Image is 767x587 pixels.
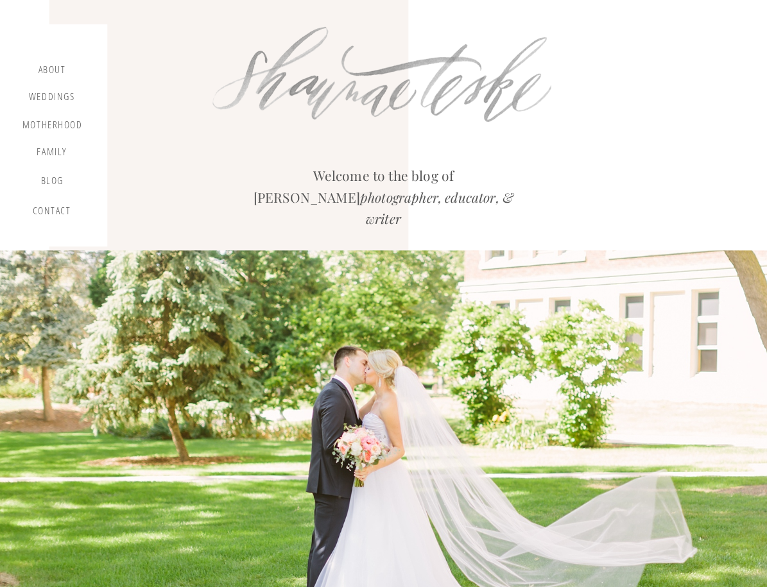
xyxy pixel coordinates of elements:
a: about [33,64,71,79]
a: motherhood [22,119,83,133]
h2: Welcome to the blog of [PERSON_NAME] [244,165,522,217]
a: Family [28,146,76,162]
i: photographer, educator, & writer [360,187,513,226]
a: blog [33,174,71,192]
a: contact [30,205,74,222]
a: Weddings [28,90,76,106]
